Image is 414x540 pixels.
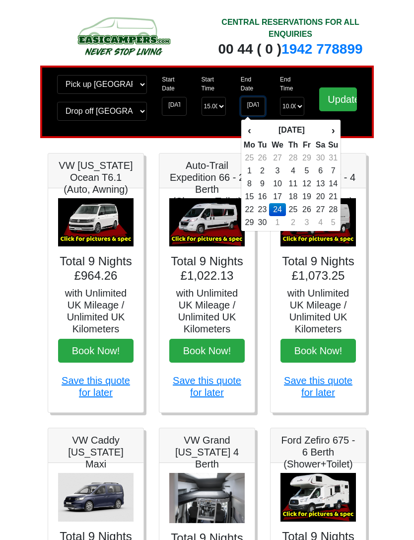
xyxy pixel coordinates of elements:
label: End Time [280,75,304,93]
button: Book Now! [169,339,245,363]
td: 28 [286,152,300,164]
td: 21 [328,190,339,203]
img: Auto-Trail Expedition 66 - 2 Berth (Shower+Toilet) [169,198,245,247]
td: 1 [269,216,286,229]
h5: VW Caddy [US_STATE] Maxi [58,434,134,470]
input: Update [319,87,357,111]
label: Start Date [162,75,186,93]
td: 16 [256,190,269,203]
img: VW California Ocean T6.1 (Auto, Awning) [58,198,134,247]
td: 22 [243,203,256,216]
th: Sa [313,139,328,152]
h4: Total 9 Nights £1,022.13 [169,254,245,283]
img: Ford Zefiro 675 - 6 Berth (Shower+Toilet) [280,473,356,522]
td: 26 [256,152,269,164]
td: 30 [313,152,328,164]
h5: Auto-Trail Expedition 66 - 2 Berth (Shower+Toilet) [169,159,245,207]
a: 1942 778899 [281,41,363,57]
td: 3 [269,164,286,177]
td: 1 [243,164,256,177]
td: 5 [300,164,314,177]
td: 19 [300,190,314,203]
div: 00 44 ( 0 ) [214,40,366,58]
td: 2 [256,164,269,177]
h5: with Unlimited UK Mileage / Unlimited UK Kilometers [58,287,134,335]
td: 26 [300,203,314,216]
td: 15 [243,190,256,203]
td: 31 [328,152,339,164]
th: › [328,122,339,139]
td: 27 [269,152,286,164]
th: [DATE] [256,122,328,139]
td: 25 [286,203,300,216]
h4: Total 9 Nights £964.26 [58,254,134,283]
td: 10 [269,177,286,190]
h5: Ford Zefiro 675 - 6 Berth (Shower+Toilet) [280,434,356,470]
img: VW Grand California 4 Berth [169,473,245,523]
td: 14 [328,177,339,190]
a: Save this quote for later [284,375,352,398]
div: CENTRAL RESERVATIONS FOR ALL ENQUIRIES [214,16,366,40]
td: 23 [256,203,269,216]
td: 6 [313,164,328,177]
input: Start Date [162,97,186,116]
th: ‹ [243,122,256,139]
td: 9 [256,177,269,190]
h4: Total 9 Nights £1,073.25 [280,254,356,283]
button: Book Now! [280,339,356,363]
td: 18 [286,190,300,203]
td: 3 [300,216,314,229]
td: 29 [243,216,256,229]
td: 4 [313,216,328,229]
img: campers-checkout-logo.png [48,14,200,58]
td: 8 [243,177,256,190]
td: 7 [328,164,339,177]
input: Return Date [241,97,265,116]
th: Fr [300,139,314,152]
td: 24 [269,203,286,216]
button: Book Now! [58,339,134,363]
td: 25 [243,152,256,164]
td: 11 [286,177,300,190]
td: 13 [313,177,328,190]
img: VW Caddy California Maxi [58,473,134,522]
h5: with Unlimited UK Mileage / Unlimited UK Kilometers [280,287,356,335]
th: Su [328,139,339,152]
td: 30 [256,216,269,229]
th: Th [286,139,300,152]
td: 20 [313,190,328,203]
td: 2 [286,216,300,229]
th: Tu [256,139,269,152]
h5: with Unlimited UK Mileage / Unlimited UK Kilometers [169,287,245,335]
th: Mo [243,139,256,152]
td: 4 [286,164,300,177]
td: 27 [313,203,328,216]
label: Start Time [202,75,226,93]
td: 17 [269,190,286,203]
a: Save this quote for later [62,375,130,398]
td: 12 [300,177,314,190]
h5: VW Grand [US_STATE] 4 Berth [169,434,245,470]
label: End Date [241,75,265,93]
td: 28 [328,203,339,216]
td: 5 [328,216,339,229]
td: 29 [300,152,314,164]
h5: VW [US_STATE] Ocean T6.1 (Auto, Awning) [58,159,134,195]
a: Save this quote for later [173,375,241,398]
th: We [269,139,286,152]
